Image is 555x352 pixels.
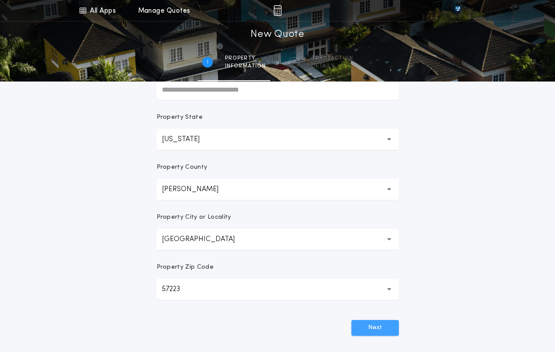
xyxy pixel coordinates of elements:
img: vs-icon [439,6,476,15]
h2: 2 [292,59,295,66]
h2: 1 [207,59,208,66]
p: Property City or Locality [157,213,231,222]
p: 57223 [162,284,194,295]
img: img [273,5,282,16]
button: [GEOGRAPHIC_DATA] [157,229,399,250]
h1: New Quote [251,28,304,42]
span: Property [225,55,266,62]
p: [US_STATE] [162,134,214,145]
p: [PERSON_NAME] [162,184,233,195]
button: 57223 [157,279,399,300]
p: Property State [157,113,203,122]
button: [US_STATE] [157,129,399,150]
button: Next [351,320,399,336]
button: [PERSON_NAME] [157,179,399,200]
p: Property Zip Code [157,263,214,272]
p: [GEOGRAPHIC_DATA] [162,234,249,245]
span: information [225,63,266,70]
span: Transaction [312,55,353,62]
p: Property County [157,163,208,172]
span: details [312,63,353,70]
